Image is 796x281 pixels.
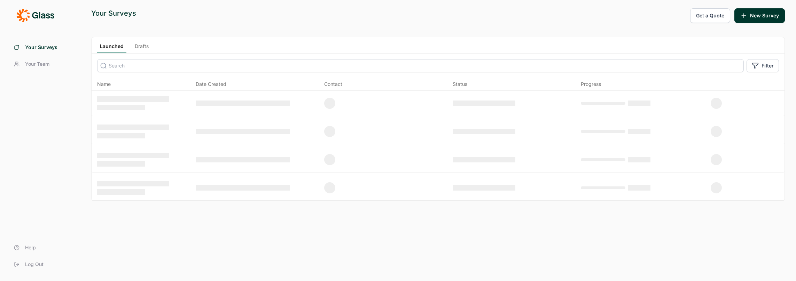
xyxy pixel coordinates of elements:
span: Name [97,81,111,88]
span: Log Out [25,261,44,268]
input: Search [97,59,744,72]
span: Your Surveys [25,44,57,51]
span: Help [25,244,36,251]
button: Get a Quote [690,8,730,23]
a: Drafts [132,43,151,53]
div: Your Surveys [91,8,136,18]
button: New Survey [734,8,785,23]
div: Status [453,81,467,88]
a: Launched [97,43,126,53]
span: Filter [762,62,774,69]
div: Progress [581,81,601,88]
span: Date Created [196,81,226,88]
button: Filter [747,59,779,72]
div: Contact [324,81,342,88]
span: Your Team [25,61,49,67]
